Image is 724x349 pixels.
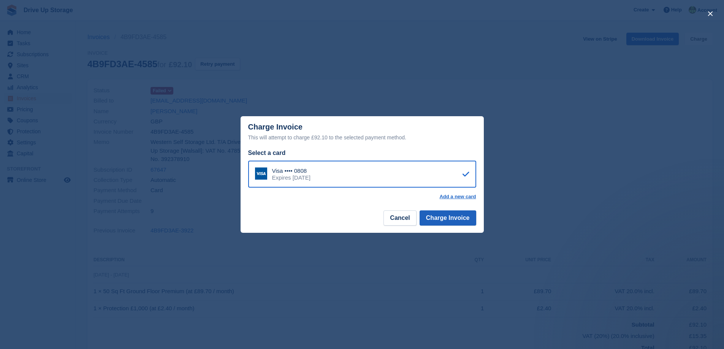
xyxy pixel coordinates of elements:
[704,8,716,20] button: close
[420,210,476,226] button: Charge Invoice
[255,167,267,180] img: Visa Logo
[272,174,311,181] div: Expires [DATE]
[272,167,311,174] div: Visa •••• 0808
[248,133,476,142] div: This will attempt to charge £92.10 to the selected payment method.
[248,123,476,142] div: Charge Invoice
[383,210,416,226] button: Cancel
[439,194,476,200] a: Add a new card
[248,148,476,158] div: Select a card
